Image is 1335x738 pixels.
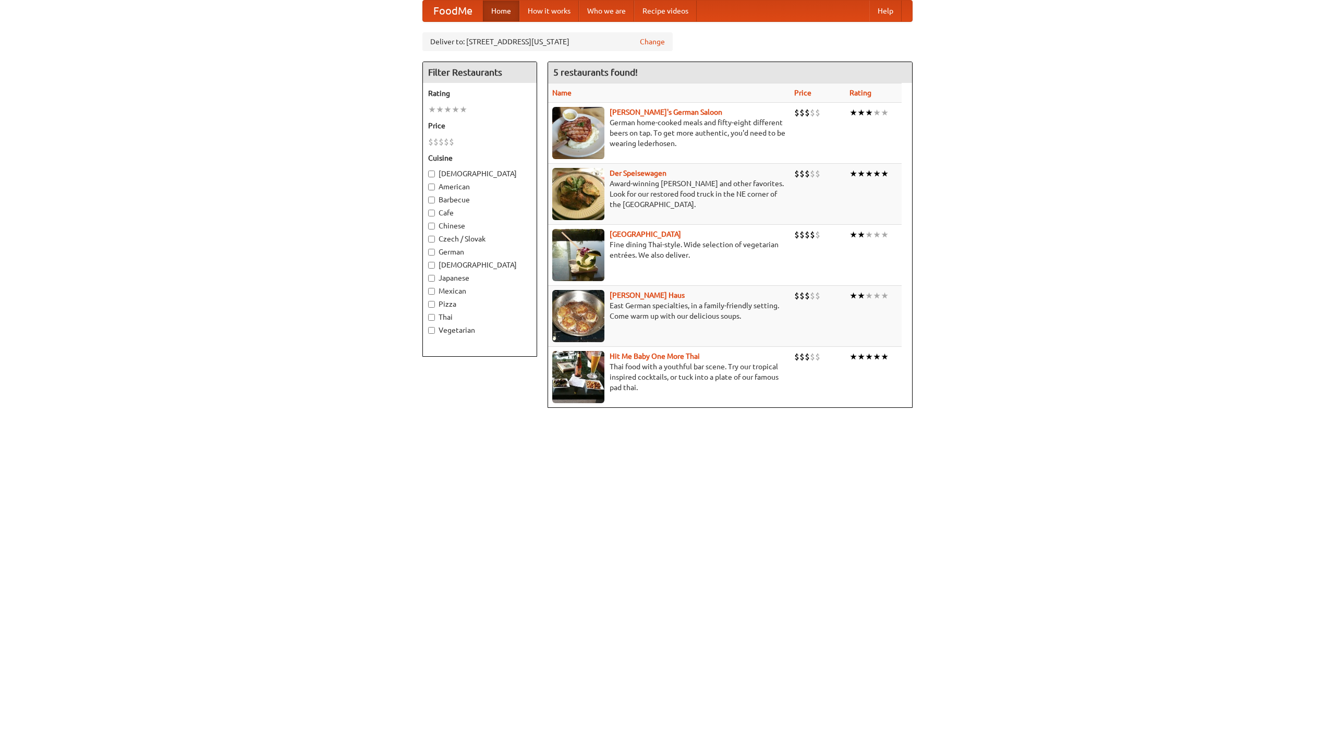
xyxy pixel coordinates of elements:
a: Change [640,37,665,47]
img: esthers.jpg [552,107,604,159]
ng-pluralize: 5 restaurants found! [553,67,638,77]
li: $ [805,107,810,118]
input: German [428,249,435,256]
li: ★ [857,229,865,240]
label: Barbecue [428,195,531,205]
li: $ [815,107,820,118]
a: Rating [849,89,871,97]
li: $ [433,136,439,148]
a: FoodMe [423,1,483,21]
li: $ [810,229,815,240]
label: Japanese [428,273,531,283]
a: Home [483,1,519,21]
li: ★ [881,351,889,362]
p: German home-cooked meals and fifty-eight different beers on tap. To get more authentic, you'd nee... [552,117,786,149]
li: ★ [436,104,444,115]
li: $ [799,290,805,301]
li: ★ [865,229,873,240]
li: $ [794,351,799,362]
h5: Price [428,120,531,131]
li: ★ [849,351,857,362]
p: Fine dining Thai-style. Wide selection of vegetarian entrées. We also deliver. [552,239,786,260]
li: ★ [881,107,889,118]
a: Hit Me Baby One More Thai [610,352,700,360]
p: Thai food with a youthful bar scene. Try our tropical inspired cocktails, or tuck into a plate of... [552,361,786,393]
li: $ [810,290,815,301]
li: ★ [873,229,881,240]
input: Japanese [428,275,435,282]
a: Der Speisewagen [610,169,666,177]
a: Help [869,1,902,21]
label: Mexican [428,286,531,296]
li: ★ [873,168,881,179]
img: speisewagen.jpg [552,168,604,220]
a: How it works [519,1,579,21]
a: Price [794,89,811,97]
li: $ [794,229,799,240]
li: ★ [849,290,857,301]
h4: Filter Restaurants [423,62,537,83]
input: Thai [428,314,435,321]
input: Czech / Slovak [428,236,435,243]
li: $ [810,351,815,362]
input: [DEMOGRAPHIC_DATA] [428,171,435,177]
a: Name [552,89,572,97]
li: ★ [881,229,889,240]
li: ★ [881,290,889,301]
li: $ [428,136,433,148]
li: $ [439,136,444,148]
input: [DEMOGRAPHIC_DATA] [428,262,435,269]
li: ★ [857,290,865,301]
input: Vegetarian [428,327,435,334]
label: German [428,247,531,257]
li: ★ [873,107,881,118]
li: ★ [857,351,865,362]
input: Cafe [428,210,435,216]
li: $ [810,168,815,179]
li: ★ [865,290,873,301]
li: $ [799,229,805,240]
label: [DEMOGRAPHIC_DATA] [428,168,531,179]
label: Pizza [428,299,531,309]
li: $ [794,290,799,301]
img: kohlhaus.jpg [552,290,604,342]
input: Chinese [428,223,435,229]
img: satay.jpg [552,229,604,281]
li: ★ [444,104,452,115]
a: [PERSON_NAME] Haus [610,291,685,299]
li: ★ [857,107,865,118]
li: $ [815,229,820,240]
li: ★ [865,351,873,362]
li: $ [805,229,810,240]
li: $ [794,107,799,118]
p: Award-winning [PERSON_NAME] and other favorites. Look for our restored food truck in the NE corne... [552,178,786,210]
img: babythai.jpg [552,351,604,403]
input: Mexican [428,288,435,295]
div: Deliver to: [STREET_ADDRESS][US_STATE] [422,32,673,51]
li: ★ [849,168,857,179]
p: East German specialties, in a family-friendly setting. Come warm up with our delicious soups. [552,300,786,321]
label: Cafe [428,208,531,218]
li: $ [805,168,810,179]
label: Thai [428,312,531,322]
label: Chinese [428,221,531,231]
li: $ [794,168,799,179]
input: Pizza [428,301,435,308]
li: $ [799,168,805,179]
label: Vegetarian [428,325,531,335]
li: $ [815,351,820,362]
li: $ [799,351,805,362]
h5: Rating [428,88,531,99]
li: ★ [428,104,436,115]
li: ★ [881,168,889,179]
li: ★ [865,168,873,179]
a: [GEOGRAPHIC_DATA] [610,230,681,238]
li: ★ [849,229,857,240]
li: ★ [857,168,865,179]
li: $ [815,168,820,179]
li: $ [810,107,815,118]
